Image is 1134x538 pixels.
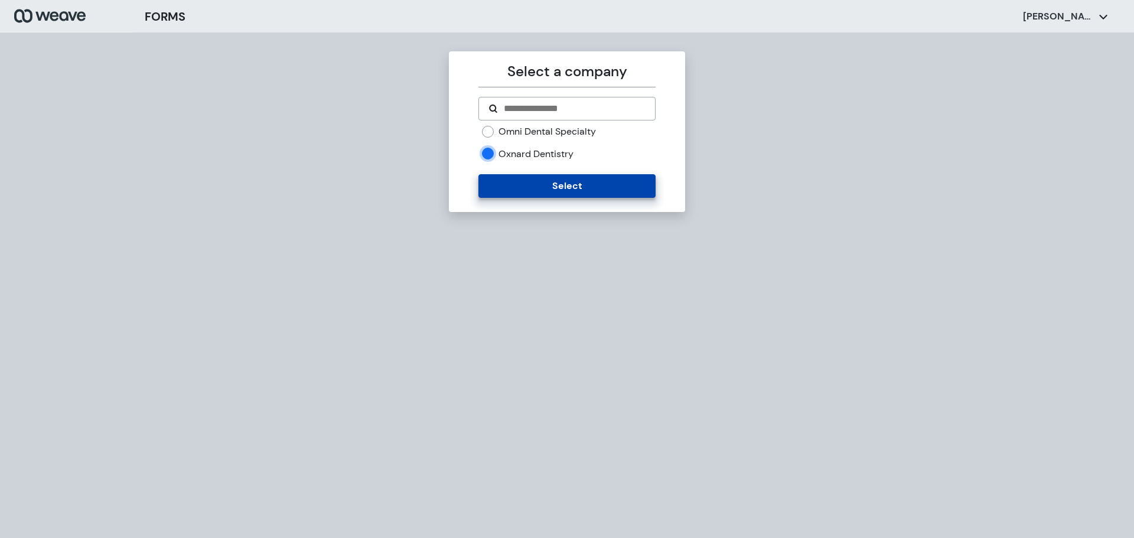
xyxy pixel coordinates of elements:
label: Oxnard Dentistry [498,148,573,161]
h3: FORMS [145,8,185,25]
input: Search [503,102,645,116]
label: Omni Dental Specialty [498,125,596,138]
p: [PERSON_NAME] [1023,10,1094,23]
p: Select a company [478,61,655,82]
button: Select [478,174,655,198]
